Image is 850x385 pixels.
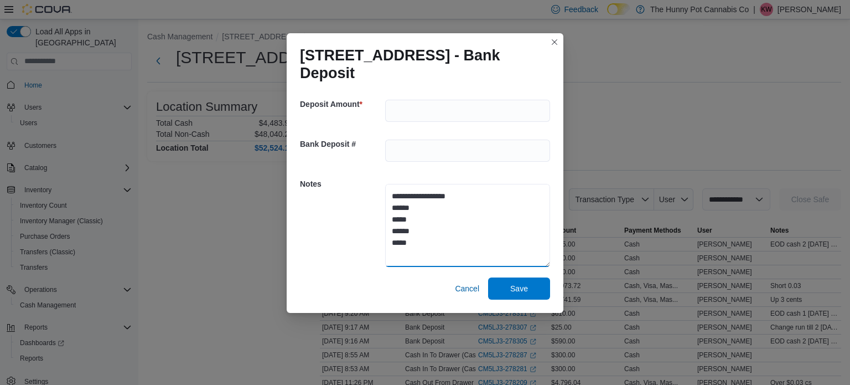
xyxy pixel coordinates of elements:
h5: Notes [300,173,383,195]
h1: [STREET_ADDRESS] - Bank Deposit [300,47,541,82]
button: Cancel [450,278,484,300]
h5: Deposit Amount [300,93,383,115]
span: Cancel [455,283,479,294]
h5: Bank Deposit # [300,133,383,155]
button: Closes this modal window [548,35,561,49]
span: Save [510,283,528,294]
button: Save [488,278,550,300]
